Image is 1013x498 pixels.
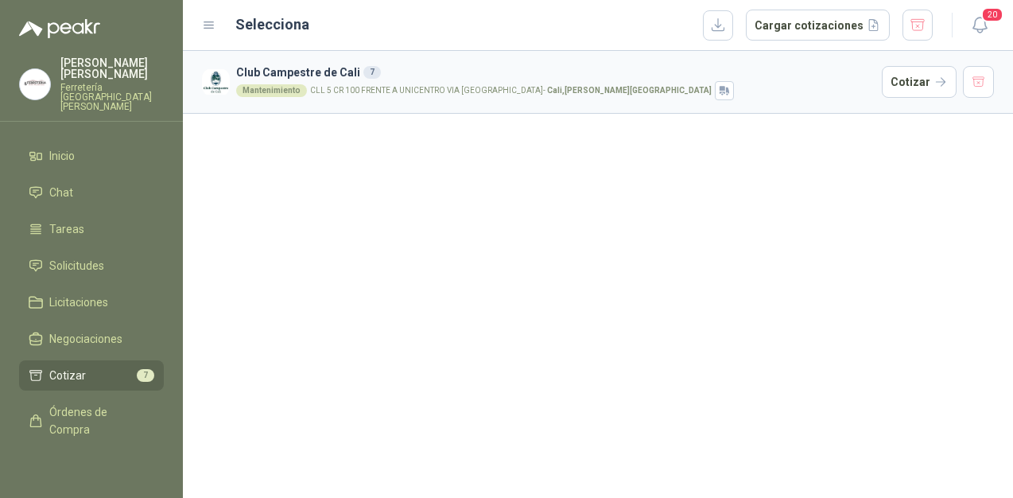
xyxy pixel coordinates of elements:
[235,14,309,36] h2: Selecciona
[49,257,104,274] span: Solicitudes
[60,57,164,80] p: [PERSON_NAME] [PERSON_NAME]
[49,220,84,238] span: Tareas
[746,10,890,41] button: Cargar cotizaciones
[19,287,164,317] a: Licitaciones
[981,7,1003,22] span: 20
[49,457,108,475] span: Remisiones
[19,397,164,445] a: Órdenes de Compra
[236,84,307,97] div: Mantenimiento
[19,251,164,281] a: Solicitudes
[19,360,164,391] a: Cotizar7
[60,83,164,111] p: Ferretería [GEOGRAPHIC_DATA][PERSON_NAME]
[19,177,164,208] a: Chat
[137,369,154,382] span: 7
[49,184,73,201] span: Chat
[19,451,164,481] a: Remisiones
[965,11,994,40] button: 20
[882,66,957,98] button: Cotizar
[310,87,712,95] p: CLL 5 CR 100 FRENTE A UNICENTRO VIA [GEOGRAPHIC_DATA] -
[202,68,230,96] img: Company Logo
[19,141,164,171] a: Inicio
[49,330,122,348] span: Negociaciones
[20,69,50,99] img: Company Logo
[49,147,75,165] span: Inicio
[19,214,164,244] a: Tareas
[547,86,712,95] strong: Cali , [PERSON_NAME][GEOGRAPHIC_DATA]
[363,66,381,79] div: 7
[19,324,164,354] a: Negociaciones
[236,64,875,81] h3: Club Campestre de Cali
[49,367,86,384] span: Cotizar
[19,19,100,38] img: Logo peakr
[49,403,149,438] span: Órdenes de Compra
[49,294,108,311] span: Licitaciones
